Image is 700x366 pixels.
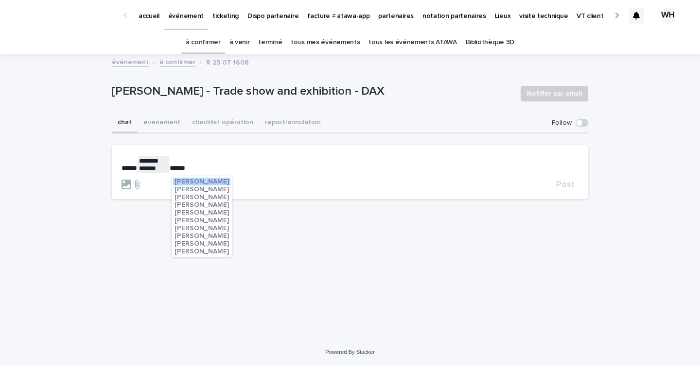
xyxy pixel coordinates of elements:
span: [PERSON_NAME] [175,178,229,185]
div: WH [660,8,676,23]
button: [PERSON_NAME] [173,240,230,248]
button: Notifier par email [521,86,588,101]
span: Notifier par email [527,89,582,99]
span: [PERSON_NAME] [175,194,229,200]
p: R 25 07 1608 [206,56,249,67]
button: checklist opération [186,113,259,133]
button: [PERSON_NAME] [173,232,230,240]
img: Ls34BcGeRexTGTNfXpUC [19,6,114,25]
p: Follow [552,119,572,127]
a: à confirmer [186,31,221,54]
span: [PERSON_NAME] [175,186,229,193]
span: [PERSON_NAME] [175,225,229,232]
a: Bibliothèque 3D [466,31,514,54]
span: [PERSON_NAME] [175,233,229,239]
button: chat [112,113,138,133]
a: à confirmer [159,56,195,67]
a: à venir [229,31,250,54]
span: [PERSON_NAME] [175,248,229,255]
button: événement [138,113,186,133]
a: événement [112,56,149,67]
a: tous les événements ATAWA [368,31,456,54]
a: terminé [258,31,282,54]
button: [PERSON_NAME] [173,224,230,232]
span: [PERSON_NAME] [175,240,229,247]
button: [PERSON_NAME] [173,209,230,216]
button: [PERSON_NAME] [173,201,230,209]
button: [PERSON_NAME] [173,193,230,201]
button: [PERSON_NAME] [173,178,230,185]
button: report/annulation [259,113,327,133]
span: Post [556,180,575,189]
button: [PERSON_NAME] [173,216,230,224]
button: Post [552,180,578,189]
button: [PERSON_NAME] [173,248,230,255]
span: [PERSON_NAME] [175,201,229,208]
span: [PERSON_NAME] [175,209,229,216]
button: [PERSON_NAME] [173,185,230,193]
a: tous mes événements [291,31,360,54]
p: [PERSON_NAME] - Trade show and exhibition - DAX [112,84,513,99]
span: [PERSON_NAME] [175,217,229,224]
a: Powered By Stacker [325,349,374,355]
